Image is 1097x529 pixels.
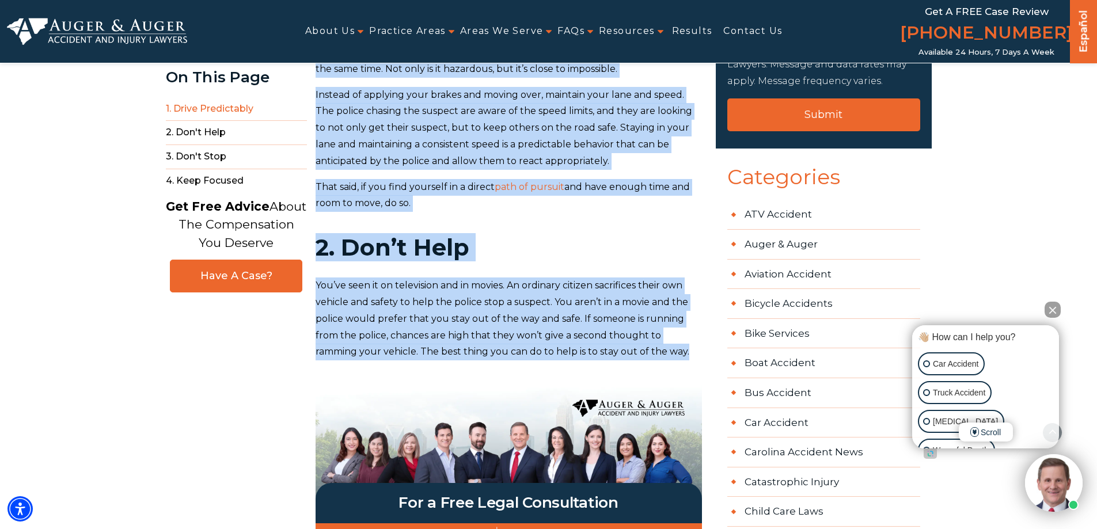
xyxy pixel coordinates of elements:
button: Close Intaker Chat Widget [1045,302,1061,318]
a: Contact Us [723,18,782,44]
span: 2. Don't Help [166,121,307,145]
a: Car Accident [727,408,920,438]
img: Intaker widget Avatar [1025,454,1083,512]
a: FAQs [557,18,584,44]
a: Open intaker chat [924,448,937,459]
div: 👋🏼 How can I help you? [915,331,1056,344]
span: 1. Drive Predictably [166,97,307,121]
a: Carolina Accident News [727,437,920,467]
div: Accessibility Menu [7,496,33,522]
p: Truck Accident [933,386,985,400]
a: Auger & Auger [727,230,920,260]
strong: 2. Don’t Help [316,233,469,261]
a: About Us [305,18,355,44]
input: Submit [727,98,920,131]
a: Results [672,18,712,44]
h4: Categories [716,166,932,200]
a: Child Care Laws [727,497,920,527]
div: On This Page [166,69,307,86]
p: [MEDICAL_DATA] [933,414,998,429]
span: Have A Case? [182,269,290,283]
a: Bicycle Accidents [727,289,920,319]
p: Wrongful Death [933,443,989,458]
a: Areas We Serve [460,18,544,44]
span: 3. Don't Stop [166,145,307,169]
a: Boat Accident [727,348,920,378]
a: Resources [599,18,655,44]
a: ATV Accident [727,200,920,230]
a: Bus Accident [727,378,920,408]
span: 4. Keep Focused [166,169,307,193]
img: Auger & Auger Accident and Injury Lawyers Logo [7,18,187,45]
a: Catastrophic Injury [727,467,920,497]
span: Available 24 Hours, 7 Days a Week [918,48,1054,57]
h3: For a Free Legal Consultation [316,493,702,513]
a: Aviation Accident [727,260,920,290]
a: Bike Services [727,319,920,349]
p: Car Accident [933,357,978,371]
p: You’ve seen it on television and in movies. An ordinary citizen sacrifices their own vehicle and ... [316,277,702,360]
p: About The Compensation You Deserve [166,197,306,252]
a: path of pursuit [495,181,564,192]
a: [PHONE_NUMBER] [900,20,1073,48]
p: Instead of applying your brakes and moving over, maintain your lane and speed. The police chasing... [316,87,702,170]
strong: Get Free Advice [166,199,269,214]
p: That said, if you find yourself in a direct and have enough time and room to move, do so. [316,179,702,212]
span: Scroll [959,423,1013,442]
a: Practice Areas [369,18,446,44]
a: Have A Case? [170,260,302,292]
span: Get a FREE Case Review [925,6,1049,17]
